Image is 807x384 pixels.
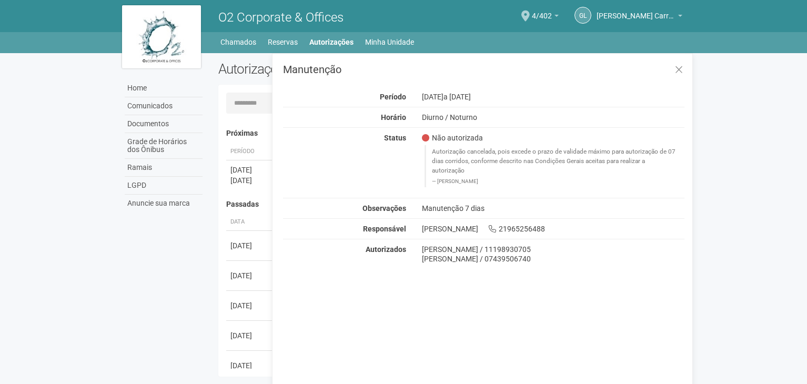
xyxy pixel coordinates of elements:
[532,2,552,20] span: 4/402
[414,204,692,213] div: Manutenção 7 dias
[597,2,675,20] span: Gabriel Lemos Carreira dos Reis
[230,175,269,186] div: [DATE]
[414,92,692,102] div: [DATE]
[230,360,269,371] div: [DATE]
[366,245,406,254] strong: Autorizados
[597,13,682,22] a: [PERSON_NAME] Carreira dos Reis
[125,133,203,159] a: Grade de Horários dos Ônibus
[230,330,269,341] div: [DATE]
[226,200,677,208] h4: Passadas
[414,224,692,234] div: [PERSON_NAME] 21965256488
[226,143,274,160] th: Período
[220,35,256,49] a: Chamados
[125,177,203,195] a: LGPD
[230,300,269,311] div: [DATE]
[125,195,203,212] a: Anuncie sua marca
[363,225,406,233] strong: Responsável
[125,159,203,177] a: Ramais
[309,35,354,49] a: Autorizações
[230,270,269,281] div: [DATE]
[122,5,201,68] img: logo.jpg
[218,10,344,25] span: O2 Corporate & Offices
[362,204,406,213] strong: Observações
[384,134,406,142] strong: Status
[380,93,406,101] strong: Período
[226,129,677,137] h4: Próximas
[422,245,684,254] div: [PERSON_NAME] / 11198930705
[432,178,679,185] footer: [PERSON_NAME]
[230,165,269,175] div: [DATE]
[125,97,203,115] a: Comunicados
[125,79,203,97] a: Home
[422,133,483,143] span: Não autorizada
[422,254,684,264] div: [PERSON_NAME] / 07439506740
[283,64,684,75] h3: Manutenção
[365,35,414,49] a: Minha Unidade
[230,240,269,251] div: [DATE]
[381,113,406,122] strong: Horário
[425,145,684,187] blockquote: Autorização cancelada, pois excede o prazo de validade máximo para autorização de 07 dias corrido...
[226,214,274,231] th: Data
[574,7,591,24] a: GL
[268,35,298,49] a: Reservas
[125,115,203,133] a: Documentos
[414,113,692,122] div: Diurno / Noturno
[443,93,471,101] span: a [DATE]
[218,61,443,77] h2: Autorizações
[532,13,559,22] a: 4/402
